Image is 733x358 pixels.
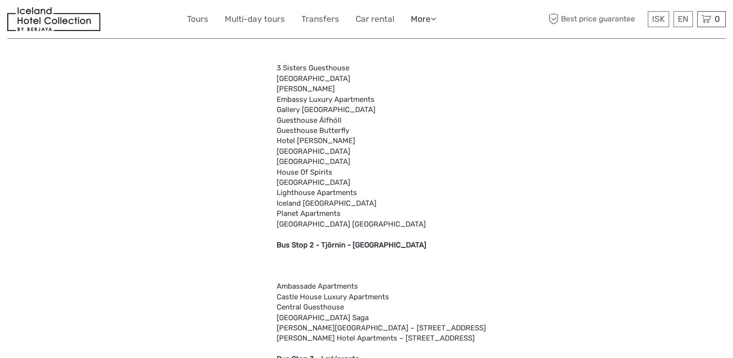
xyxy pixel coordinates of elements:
a: Car rental [356,12,394,26]
img: 1844-aee08c21-73b1-41f0-80d1-75466d7068a3_logo_small.jpg [7,7,100,31]
p: We're away right now. Please check back later! [14,17,109,25]
a: Multi-day tours [225,12,285,26]
span: ISK [652,14,665,24]
a: Tours [187,12,208,26]
span: 0 [713,14,721,24]
b: Bus Stop 2 - Tjörnin - [GEOGRAPHIC_DATA] [277,241,426,249]
button: Open LiveChat chat widget [111,15,123,27]
a: Transfers [301,12,339,26]
span: Best price guarantee [546,11,645,27]
div: EN [673,11,693,27]
a: More [411,12,436,26]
